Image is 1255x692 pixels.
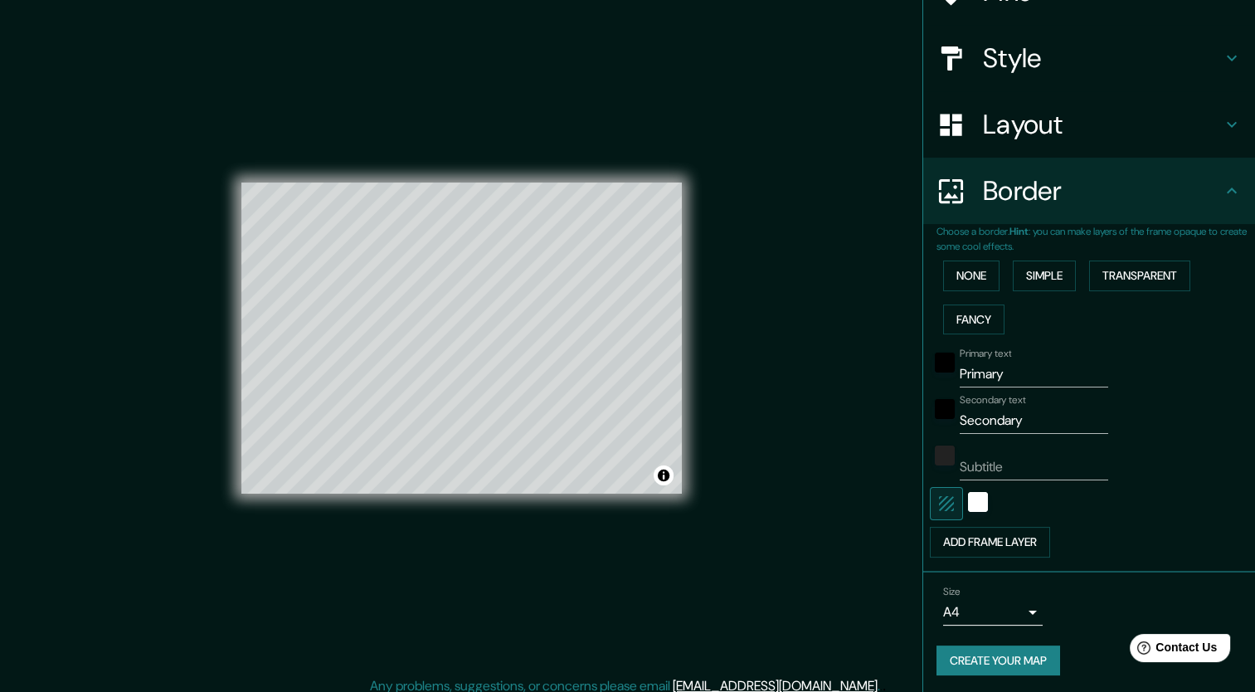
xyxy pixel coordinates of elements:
[1089,261,1190,291] button: Transparent
[935,446,955,465] button: color-222222
[968,492,988,512] button: white
[983,108,1222,141] h4: Layout
[923,91,1255,158] div: Layout
[960,393,1026,407] label: Secondary text
[960,347,1011,361] label: Primary text
[923,158,1255,224] div: Border
[943,305,1004,335] button: Fancy
[935,399,955,419] button: black
[983,174,1222,207] h4: Border
[936,646,1060,676] button: Create your map
[930,527,1050,558] button: Add frame layer
[983,41,1222,75] h4: Style
[1107,627,1237,674] iframe: Help widget launcher
[943,261,1000,291] button: None
[943,599,1043,626] div: A4
[1009,225,1029,238] b: Hint
[935,353,955,373] button: black
[654,465,674,485] button: Toggle attribution
[923,25,1255,91] div: Style
[1013,261,1076,291] button: Simple
[943,584,961,598] label: Size
[936,224,1255,254] p: Choose a border. : you can make layers of the frame opaque to create some cool effects.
